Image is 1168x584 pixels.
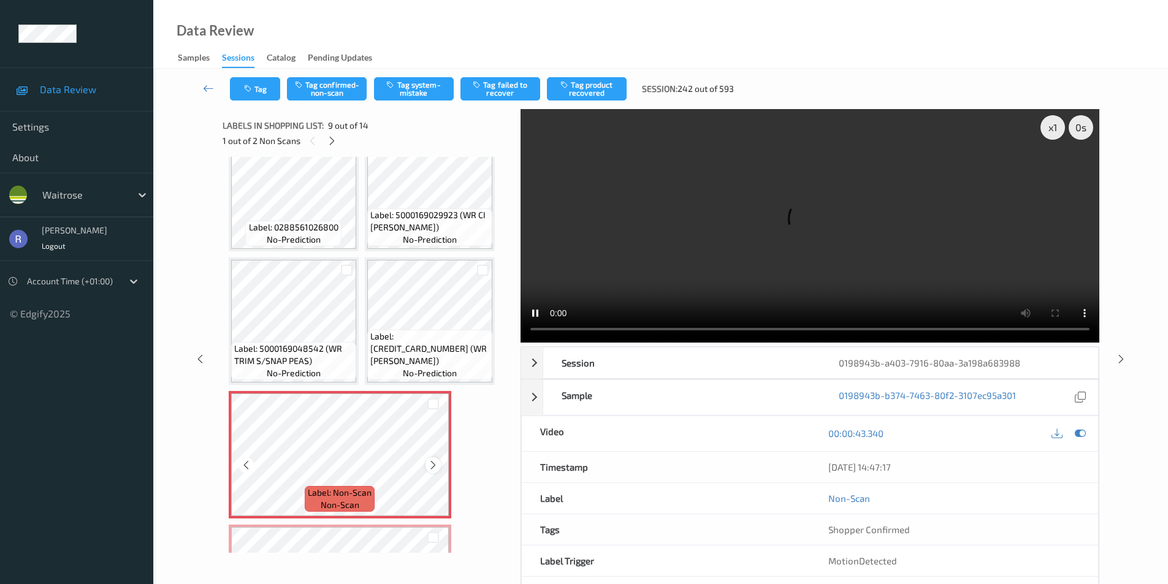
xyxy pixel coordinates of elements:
div: Pending Updates [308,51,372,67]
div: x 1 [1040,115,1065,140]
a: 0198943b-b374-7463-80f2-3107ec95a301 [839,389,1016,406]
span: Label: 0288561026800 [249,221,338,233]
div: Catalog [267,51,296,67]
span: Label: [CREDIT_CARD_NUMBER] (WR [PERSON_NAME]) [370,330,489,367]
button: Tag failed to recover [460,77,540,100]
button: Tag confirmed-non-scan [287,77,367,100]
a: Samples [178,50,222,67]
a: Non-Scan [828,492,870,504]
span: no-prediction [403,367,457,379]
div: Sample [543,380,820,415]
div: Sessions [222,51,254,68]
div: Session [543,347,820,378]
span: 242 out of 593 [678,83,734,95]
span: Shopper Confirmed [828,524,910,535]
span: Label: 5000169048542 (WR TRIM S/SNAP PEAS) [234,343,353,367]
div: Data Review [177,25,254,37]
div: 1 out of 2 Non Scans [223,133,512,148]
span: no-prediction [267,367,321,379]
span: no-prediction [403,233,457,246]
button: Tag [230,77,280,100]
div: Video [522,416,810,451]
div: Samples [178,51,210,67]
div: 0 s [1069,115,1093,140]
div: Tags [522,514,810,545]
div: 0198943b-a403-7916-80aa-3a198a683988 [820,347,1097,378]
a: Catalog [267,50,308,67]
a: Pending Updates [308,50,384,67]
button: Tag product recovered [547,77,627,100]
span: Label: Non-Scan [308,487,372,499]
a: 00:00:43.340 [828,427,884,439]
span: non-scan [321,499,359,511]
div: Label Trigger [522,545,810,576]
div: Sample0198943b-b374-7463-80f2-3107ec95a301 [521,379,1099,415]
a: Sessions [222,50,267,68]
div: Timestamp [522,452,810,482]
div: MotionDetected [810,545,1098,576]
span: Session: [642,83,678,95]
span: Labels in shopping list: [223,119,324,132]
span: no-prediction [267,233,321,246]
span: 9 out of 14 [328,119,368,132]
div: [DATE] 14:47:17 [828,461,1080,473]
div: Label [522,483,810,514]
span: Label: 5000169029923 (WR CI [PERSON_NAME]) [370,209,489,233]
div: Session0198943b-a403-7916-80aa-3a198a683988 [521,347,1099,379]
button: Tag system-mistake [374,77,454,100]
